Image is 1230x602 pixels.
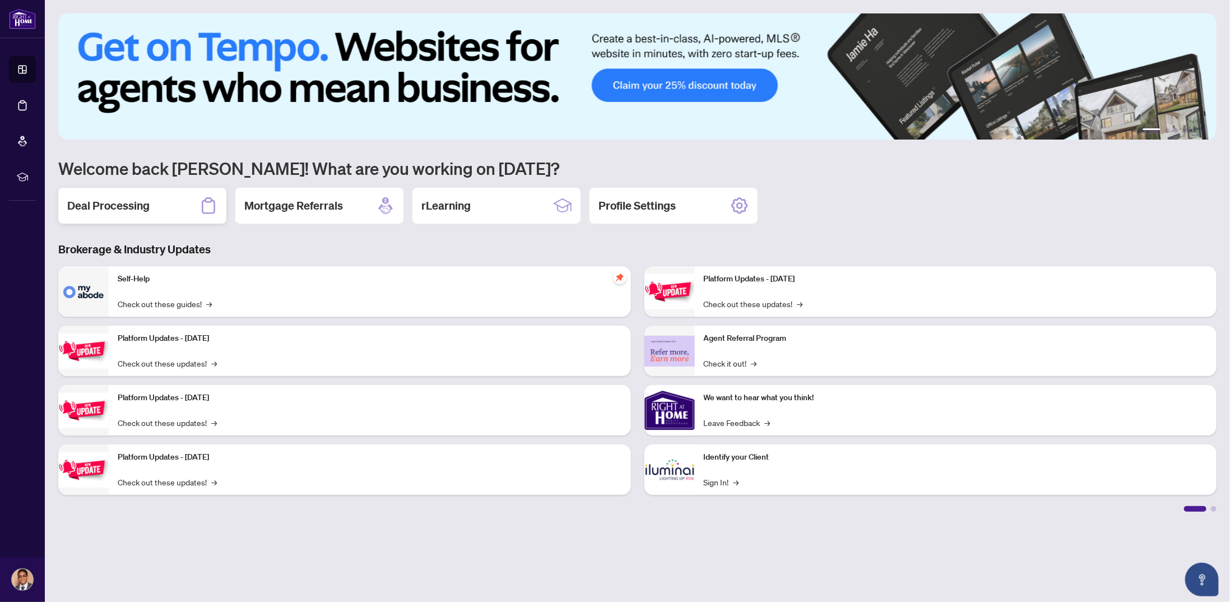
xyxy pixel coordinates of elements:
h2: Deal Processing [67,198,150,214]
img: We want to hear what you think! [644,385,695,436]
img: logo [9,8,36,29]
img: Slide 0 [58,13,1217,140]
p: We want to hear what you think! [704,392,1208,404]
img: Self-Help [58,266,109,317]
button: Open asap [1185,563,1219,596]
h2: Profile Settings [598,198,676,214]
a: Check out these updates!→ [118,357,217,369]
p: Platform Updates - [DATE] [118,451,622,464]
span: → [211,416,217,429]
img: Platform Updates - July 8, 2025 [58,452,109,488]
p: Platform Updates - [DATE] [704,273,1208,285]
button: 3 [1174,128,1178,133]
span: → [211,476,217,488]
a: Check out these updates!→ [118,476,217,488]
span: → [765,416,771,429]
h3: Brokerage & Industry Updates [58,242,1217,257]
span: → [211,357,217,369]
p: Platform Updates - [DATE] [118,332,622,345]
h1: Welcome back [PERSON_NAME]! What are you working on [DATE]? [58,158,1217,179]
img: Profile Icon [12,569,33,590]
h2: rLearning [421,198,471,214]
p: Identify your Client [704,451,1208,464]
button: 6 [1201,128,1205,133]
img: Platform Updates - July 21, 2025 [58,393,109,428]
a: Check it out!→ [704,357,757,369]
span: pushpin [613,271,626,284]
button: 2 [1165,128,1169,133]
p: Agent Referral Program [704,332,1208,345]
span: → [734,476,739,488]
button: 1 [1143,128,1161,133]
a: Check out these updates!→ [118,416,217,429]
p: Self-Help [118,273,622,285]
img: Agent Referral Program [644,336,695,367]
a: Check out these guides!→ [118,298,212,310]
a: Leave Feedback→ [704,416,771,429]
img: Platform Updates - September 16, 2025 [58,334,109,369]
span: → [797,298,803,310]
a: Check out these updates!→ [704,298,803,310]
button: 5 [1192,128,1196,133]
img: Identify your Client [644,444,695,495]
img: Platform Updates - June 23, 2025 [644,274,695,309]
h2: Mortgage Referrals [244,198,343,214]
a: Sign In!→ [704,476,739,488]
button: 4 [1183,128,1187,133]
p: Platform Updates - [DATE] [118,392,622,404]
span: → [206,298,212,310]
span: → [751,357,757,369]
